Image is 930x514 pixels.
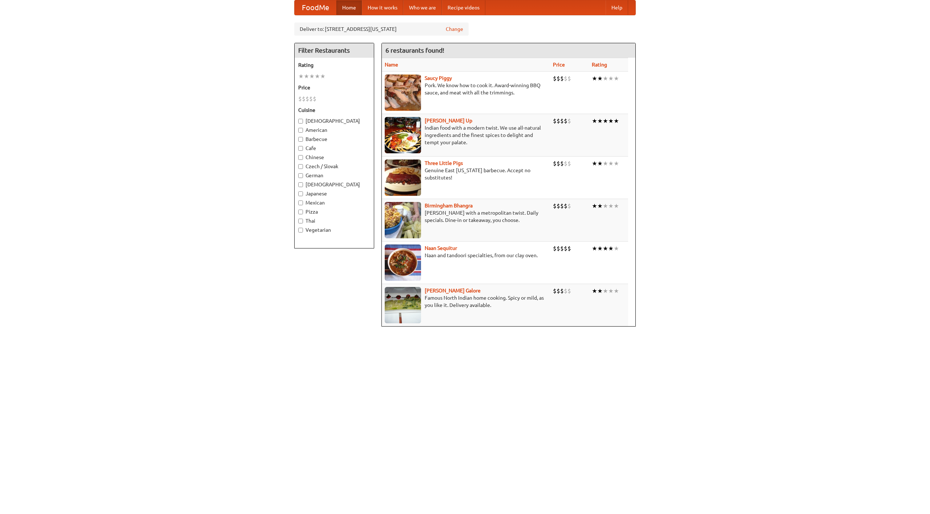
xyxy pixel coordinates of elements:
[298,219,303,223] input: Thai
[298,126,370,134] label: American
[564,202,567,210] li: $
[597,159,603,167] li: ★
[557,202,560,210] li: $
[385,62,398,68] a: Name
[320,72,325,80] li: ★
[597,202,603,210] li: ★
[567,74,571,82] li: $
[608,159,614,167] li: ★
[557,74,560,82] li: $
[606,0,628,15] a: Help
[564,287,567,295] li: $
[446,25,463,33] a: Change
[592,244,597,252] li: ★
[298,182,303,187] input: [DEMOGRAPHIC_DATA]
[385,294,547,309] p: Famous North Indian home cooking. Spicy or mild, as you like it. Delivery available.
[557,117,560,125] li: $
[385,117,421,153] img: curryup.jpg
[567,159,571,167] li: $
[298,137,303,142] input: Barbecue
[298,190,370,197] label: Japanese
[564,117,567,125] li: $
[385,159,421,196] img: littlepigs.jpg
[597,117,603,125] li: ★
[298,172,370,179] label: German
[425,118,472,124] a: [PERSON_NAME] Up
[298,217,370,224] label: Thai
[592,159,597,167] li: ★
[425,160,463,166] a: Three Little Pigs
[553,244,557,252] li: $
[614,117,619,125] li: ★
[603,159,608,167] li: ★
[567,244,571,252] li: $
[560,74,564,82] li: $
[298,135,370,143] label: Barbecue
[425,75,452,81] a: Saucy Piggy
[298,163,370,170] label: Czech / Slovak
[403,0,442,15] a: Who we are
[298,84,370,91] h5: Price
[336,0,362,15] a: Home
[298,208,370,215] label: Pizza
[298,228,303,232] input: Vegetarian
[560,159,564,167] li: $
[298,146,303,151] input: Cafe
[553,117,557,125] li: $
[597,287,603,295] li: ★
[385,74,421,111] img: saucy.jpg
[614,74,619,82] li: ★
[560,244,564,252] li: $
[298,61,370,69] h5: Rating
[385,167,547,181] p: Genuine East [US_STATE] barbecue. Accept no substitutes!
[294,23,469,36] div: Deliver to: [STREET_ADDRESS][US_STATE]
[608,287,614,295] li: ★
[592,202,597,210] li: ★
[313,95,316,103] li: $
[425,288,481,294] a: [PERSON_NAME] Galore
[608,244,614,252] li: ★
[592,287,597,295] li: ★
[557,287,560,295] li: $
[603,202,608,210] li: ★
[306,95,309,103] li: $
[385,244,421,281] img: naansequitur.jpg
[295,0,336,15] a: FoodMe
[592,74,597,82] li: ★
[553,202,557,210] li: $
[298,145,370,152] label: Cafe
[298,181,370,188] label: [DEMOGRAPHIC_DATA]
[425,245,457,251] b: Naan Sequitur
[385,209,547,224] p: [PERSON_NAME] with a metropolitan twist. Daily specials. Dine-in or takeaway, you choose.
[564,74,567,82] li: $
[295,43,374,58] h4: Filter Restaurants
[557,244,560,252] li: $
[592,117,597,125] li: ★
[298,128,303,133] input: American
[362,0,403,15] a: How it works
[298,201,303,205] input: Mexican
[560,287,564,295] li: $
[608,117,614,125] li: ★
[614,244,619,252] li: ★
[298,155,303,160] input: Chinese
[442,0,485,15] a: Recipe videos
[385,252,547,259] p: Naan and tandoori specialties, from our clay oven.
[309,72,315,80] li: ★
[564,244,567,252] li: $
[553,62,565,68] a: Price
[315,72,320,80] li: ★
[385,82,547,96] p: Pork. We know how to cook it. Award-winning BBQ sauce, and meat with all the trimmings.
[425,203,473,209] a: Birmingham Bhangra
[603,244,608,252] li: ★
[298,226,370,234] label: Vegetarian
[567,202,571,210] li: $
[298,164,303,169] input: Czech / Slovak
[298,191,303,196] input: Japanese
[564,159,567,167] li: $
